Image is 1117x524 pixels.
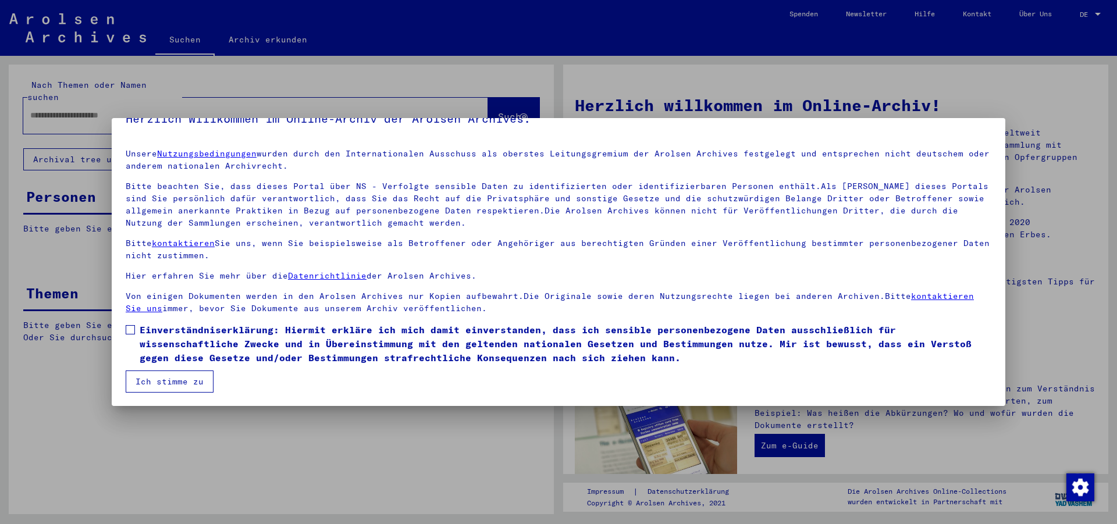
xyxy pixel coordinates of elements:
[126,148,991,172] p: Unsere wurden durch den Internationalen Ausschuss als oberstes Leitungsgremium der Arolsen Archiv...
[152,238,215,248] a: kontaktieren
[126,291,974,313] a: kontaktieren Sie uns
[126,370,214,393] button: Ich stimme zu
[126,180,991,229] p: Bitte beachten Sie, dass dieses Portal über NS - Verfolgte sensible Daten zu identifizierten oder...
[126,290,991,315] p: Von einigen Dokumenten werden in den Arolsen Archives nur Kopien aufbewahrt.Die Originale sowie d...
[157,148,257,159] a: Nutzungsbedingungen
[1066,473,1094,501] div: Zustimmung ändern
[126,109,991,128] h5: Herzlich Willkommen im Online-Archiv der Arolsen Archives.
[126,270,991,282] p: Hier erfahren Sie mehr über die der Arolsen Archives.
[1066,473,1094,501] img: Zustimmung ändern
[288,270,367,281] a: Datenrichtlinie
[140,323,991,365] span: Einverständniserklärung: Hiermit erkläre ich mich damit einverstanden, dass ich sensible personen...
[126,237,991,262] p: Bitte Sie uns, wenn Sie beispielsweise als Betroffener oder Angehöriger aus berechtigten Gründen ...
